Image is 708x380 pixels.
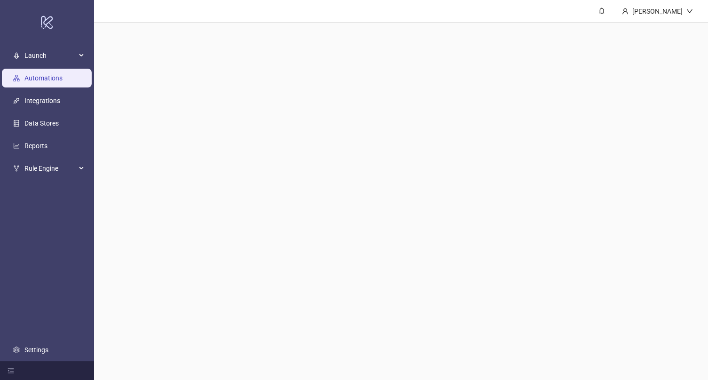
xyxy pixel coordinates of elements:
[622,8,629,15] span: user
[24,159,76,178] span: Rule Engine
[24,97,60,104] a: Integrations
[24,346,48,354] a: Settings
[24,46,76,65] span: Launch
[24,142,47,150] a: Reports
[629,6,686,16] div: [PERSON_NAME]
[8,367,14,374] span: menu-fold
[13,52,20,59] span: rocket
[24,119,59,127] a: Data Stores
[598,8,605,14] span: bell
[686,8,693,15] span: down
[24,74,63,82] a: Automations
[13,165,20,172] span: fork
